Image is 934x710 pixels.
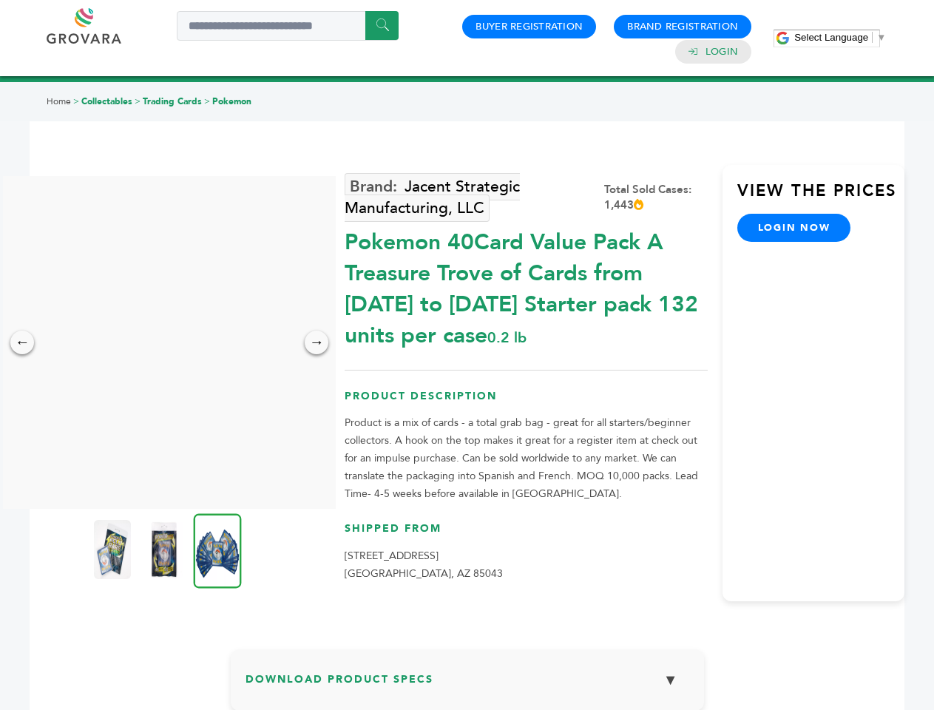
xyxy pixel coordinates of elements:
[705,45,738,58] a: Login
[627,20,738,33] a: Brand Registration
[345,414,708,503] p: Product is a mix of cards - a total grab bag - great for all starters/beginner collectors. A hook...
[345,220,708,351] div: Pokemon 40Card Value Pack A Treasure Trove of Cards from [DATE] to [DATE] Starter pack 132 units ...
[487,328,527,348] span: 0.2 lb
[794,32,886,43] a: Select Language​
[143,95,202,107] a: Trading Cards
[872,32,873,43] span: ​
[737,214,851,242] a: login now
[81,95,132,107] a: Collectables
[652,664,689,696] button: ▼
[345,521,708,547] h3: Shipped From
[10,331,34,354] div: ←
[177,11,399,41] input: Search a product or brand...
[146,520,183,579] img: Pokemon 40-Card Value Pack – A Treasure Trove of Cards from 1996 to 2024 - Starter pack! 132 unit...
[305,331,328,354] div: →
[345,389,708,415] h3: Product Description
[94,520,131,579] img: Pokemon 40-Card Value Pack – A Treasure Trove of Cards from 1996 to 2024 - Starter pack! 132 unit...
[345,547,708,583] p: [STREET_ADDRESS] [GEOGRAPHIC_DATA], AZ 85043
[794,32,868,43] span: Select Language
[604,182,708,213] div: Total Sold Cases: 1,443
[73,95,79,107] span: >
[246,664,689,707] h3: Download Product Specs
[876,32,886,43] span: ▼
[737,180,904,214] h3: View the Prices
[135,95,141,107] span: >
[47,95,71,107] a: Home
[204,95,210,107] span: >
[194,513,242,588] img: Pokemon 40-Card Value Pack – A Treasure Trove of Cards from 1996 to 2024 - Starter pack! 132 unit...
[345,173,520,222] a: Jacent Strategic Manufacturing, LLC
[476,20,583,33] a: Buyer Registration
[212,95,251,107] a: Pokemon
